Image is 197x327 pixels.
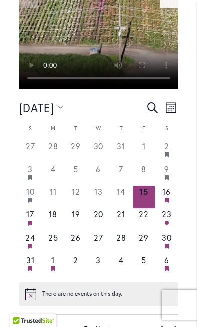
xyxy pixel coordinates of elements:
span: T [120,125,123,132]
button: 23 Has events [155,208,178,231]
time: 6 [96,164,101,174]
button: 17 Has featured events [19,208,42,231]
button: 28 [110,232,132,254]
div: Monday [42,124,64,141]
button: 22 [133,208,155,231]
em: Has featured events [28,175,32,180]
time: 26 [71,232,81,243]
div: Sunday [19,124,42,141]
time: 4 [51,164,56,174]
button: 4 [110,254,132,277]
time: 28 [116,232,126,243]
em: Has featured events [165,175,169,180]
button: 15 [133,186,155,208]
button: 7 [110,163,132,186]
button: 8 [133,163,155,186]
iframe: Launch Accessibility Center [8,291,36,319]
button: 27 [87,232,110,254]
button: 5 [64,163,87,186]
time: 9 [164,164,169,174]
button: 18 [42,208,64,231]
time: 2 [164,141,169,151]
button: 21 [110,208,132,231]
time: 20 [94,209,104,220]
time: 23 [162,209,172,220]
time: 12 [72,186,80,197]
button: 16 Has featured events [155,186,178,208]
time: 11 [50,186,57,197]
button: 19 [64,208,87,231]
button: 13 [87,186,110,208]
time: 1 [142,141,146,151]
span: T [74,125,77,132]
em: Has featured events [28,266,32,271]
time: 21 [117,209,125,220]
time: 31 [117,141,125,151]
time: 22 [139,209,149,220]
em: Has featured events [165,198,169,203]
time: 25 [48,232,58,243]
div: Friday [133,124,155,141]
em: Has featured events [165,244,169,249]
button: 30 Has featured events [155,232,178,254]
time: 28 [48,141,58,151]
time: 14 [117,186,125,197]
button: 11 [42,186,64,208]
time: 8 [141,164,146,174]
div: Wednesday [87,124,110,141]
em: Has featured events [28,198,32,203]
time: 3 [96,255,101,265]
time: 31 [26,255,35,265]
em: Has featured events [165,266,169,271]
time: 7 [119,164,123,174]
time: 4 [119,255,124,265]
button: 2 [64,254,87,277]
span: S [29,125,32,132]
li: There are no events on this day. [42,290,122,298]
time: 16 [162,186,171,197]
button: 24 Has featured events [19,232,42,254]
em: Has featured events [165,152,169,157]
time: 27 [94,232,103,243]
button: 10 Has featured events [19,186,42,208]
button: 29 [64,140,87,163]
time: 1 [51,255,55,265]
button: 12 [64,186,87,208]
button: 28 [42,140,64,163]
time: 17 [26,209,34,220]
time: 30 [94,141,104,151]
button: 6 [87,163,110,186]
button: 1 [133,140,155,163]
em: Has featured events [51,266,55,271]
button: 25 [42,232,64,254]
time: 29 [139,232,149,243]
button: 4 [42,163,64,186]
span: S [165,125,168,132]
button: 20 [87,208,110,231]
time: 30 [162,232,172,243]
button: Click to toggle datepicker [19,99,63,116]
button: 5 [133,254,155,277]
time: 5 [141,255,146,265]
button: 26 [64,232,87,254]
button: 3 Has featured events [19,163,42,186]
button: 31 Has featured events [19,254,42,277]
button: 30 [87,140,110,163]
button: 9 Has featured events [155,163,178,186]
button: 6 Has featured events [155,254,178,277]
button: 2 Has featured events [155,140,178,163]
span: W [96,125,101,132]
time: 29 [71,141,81,151]
button: 1 Has featured events [42,254,64,277]
em: Has events [165,221,169,225]
span: [DATE] [19,100,55,115]
time: 13 [94,186,103,197]
time: 2 [73,255,78,265]
div: Thursday [110,124,132,141]
span: M [51,125,55,132]
time: 3 [28,164,33,174]
button: 29 [133,232,155,254]
div: Saturday [155,124,178,141]
button: 31 [110,140,132,163]
span: F [142,125,145,132]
